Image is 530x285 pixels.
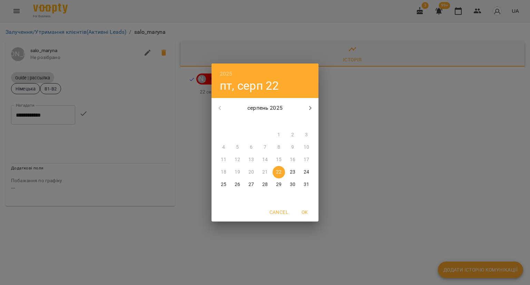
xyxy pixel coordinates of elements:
[286,178,299,191] button: 30
[259,118,271,125] span: чт
[290,169,295,176] p: 23
[248,181,254,188] p: 27
[269,208,288,216] span: Cancel
[228,104,302,112] p: серпень 2025
[231,178,244,191] button: 26
[259,178,271,191] button: 28
[294,206,316,218] button: OK
[217,178,230,191] button: 25
[304,169,309,176] p: 24
[300,178,313,191] button: 31
[286,118,299,125] span: сб
[220,79,279,93] button: пт, серп 22
[273,118,285,125] span: пт
[290,181,295,188] p: 30
[273,178,285,191] button: 29
[217,118,230,125] span: пн
[245,178,257,191] button: 27
[300,166,313,178] button: 24
[220,69,233,79] button: 2025
[231,118,244,125] span: вт
[276,181,282,188] p: 29
[262,181,268,188] p: 28
[273,166,285,178] button: 22
[300,118,313,125] span: нд
[296,208,313,216] span: OK
[267,206,291,218] button: Cancel
[221,181,226,188] p: 25
[235,181,240,188] p: 26
[286,166,299,178] button: 23
[304,181,309,188] p: 31
[276,169,282,176] p: 22
[245,118,257,125] span: ср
